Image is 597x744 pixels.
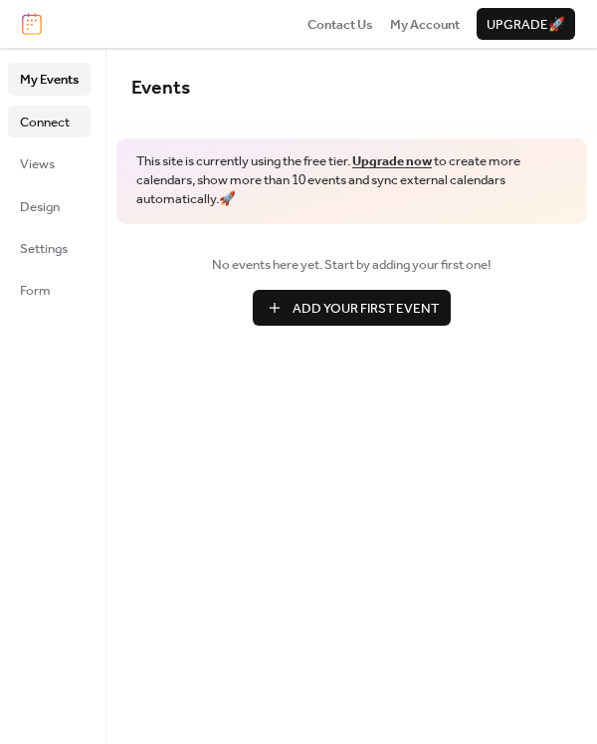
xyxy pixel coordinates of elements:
span: Upgrade 🚀 [487,15,565,35]
span: My Events [20,70,79,90]
a: Upgrade now [352,148,432,174]
a: Settings [8,232,91,264]
a: Connect [8,106,91,137]
span: Add Your First Event [293,299,439,319]
span: Events [131,70,190,107]
a: Contact Us [307,14,373,34]
span: My Account [390,15,460,35]
span: Views [20,154,55,174]
span: This site is currently using the free tier. to create more calendars, show more than 10 events an... [136,152,567,209]
a: Form [8,274,91,306]
a: My Account [390,14,460,34]
span: Settings [20,239,68,259]
a: Design [8,190,91,222]
span: Design [20,197,60,217]
button: Upgrade🚀 [477,8,575,40]
span: No events here yet. Start by adding your first one! [131,255,572,275]
a: Add Your First Event [131,290,572,326]
span: Connect [20,113,70,132]
span: Contact Us [307,15,373,35]
button: Add Your First Event [253,290,451,326]
a: My Events [8,63,91,95]
img: logo [22,13,42,35]
span: Form [20,281,51,301]
a: Views [8,147,91,179]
